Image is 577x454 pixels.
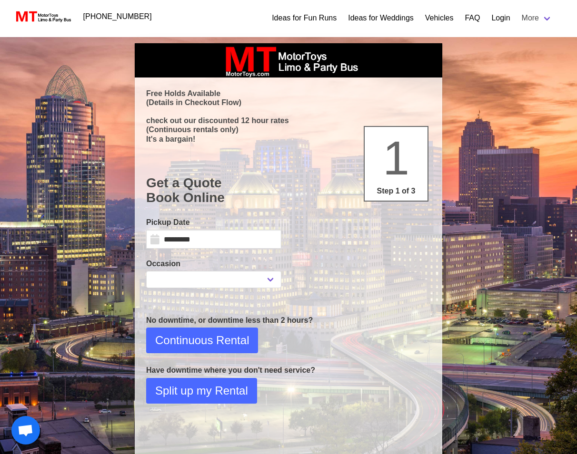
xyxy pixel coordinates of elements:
h1: Get a Quote Book Online [146,175,431,205]
a: Ideas for Weddings [348,12,414,24]
span: Split up my Rental [155,382,248,399]
a: [PHONE_NUMBER] [78,7,158,26]
p: Free Holds Available [146,89,431,98]
p: (Continuous rentals only) [146,125,431,134]
button: Continuous Rental [146,328,258,353]
p: It's a bargain! [146,135,431,144]
a: Vehicles [425,12,454,24]
a: Ideas for Fun Runs [272,12,337,24]
span: 1 [383,131,409,184]
label: Pickup Date [146,217,281,228]
a: Login [491,12,510,24]
img: MotorToys Logo [13,10,72,23]
label: Occasion [146,258,281,270]
a: Open chat [11,416,40,444]
p: (Details in Checkout Flow) [146,98,431,107]
a: FAQ [465,12,480,24]
span: Continuous Rental [155,332,249,349]
a: More [516,9,558,28]
button: Split up my Rental [146,378,257,404]
p: Have downtime where you don't need service? [146,365,431,376]
p: check out our discounted 12 hour rates [146,116,431,125]
p: Step 1 of 3 [368,185,424,197]
img: box_logo_brand.jpeg [217,43,360,77]
p: No downtime, or downtime less than 2 hours? [146,315,431,326]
